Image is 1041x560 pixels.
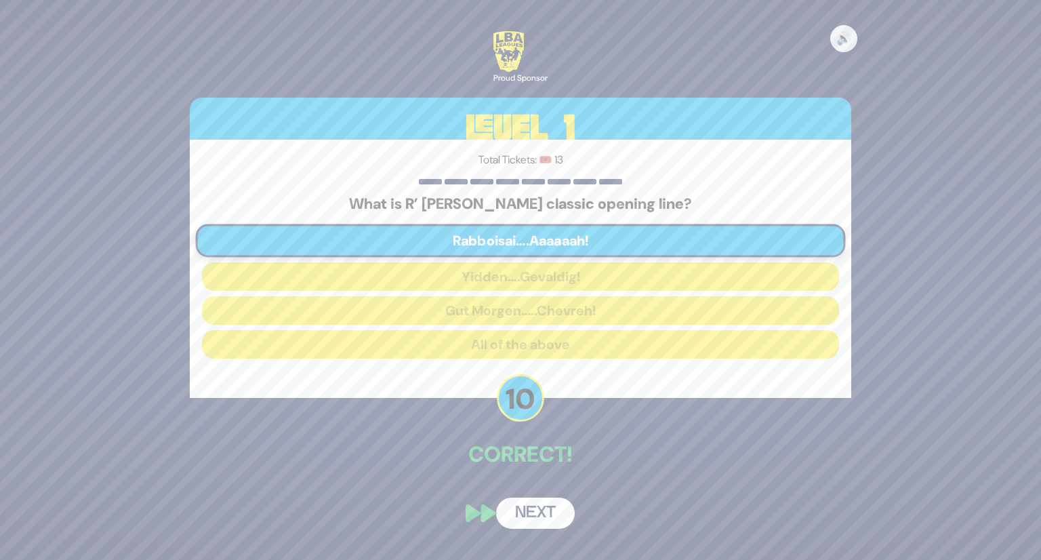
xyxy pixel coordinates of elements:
p: Total Tickets: 🎟️ 13 [202,152,839,168]
div: Proud Sponsor [493,72,548,84]
button: Gut Morgen…..Chevreh! [202,296,839,325]
h5: What is R’ [PERSON_NAME] classic opening line? [202,195,839,213]
button: Rabboisai….Aaaaaah! [196,224,846,257]
h3: Level 1 [190,98,851,159]
button: Yidden….Gevaldig! [202,262,839,291]
img: LBA [493,31,524,72]
button: 🔊 [830,25,857,52]
p: Correct! [190,438,851,471]
button: Next [496,498,575,529]
button: All of the above [202,330,839,359]
p: 10 [497,374,544,422]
